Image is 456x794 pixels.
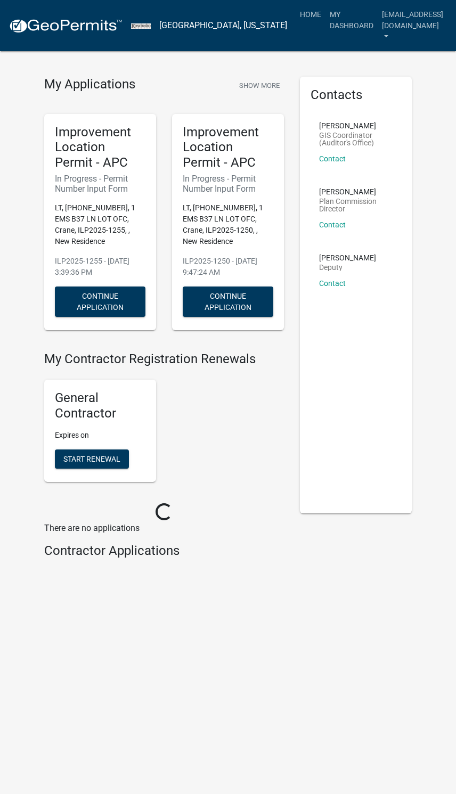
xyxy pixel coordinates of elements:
[131,23,151,29] img: Kosciusko County, Indiana
[311,87,401,103] h5: Contacts
[44,543,284,563] wm-workflow-list-section: Contractor Applications
[183,287,273,317] button: Continue Application
[44,522,284,535] p: There are no applications
[183,125,273,170] h5: Improvement Location Permit - APC
[44,543,284,559] h4: Contractor Applications
[235,77,284,94] button: Show More
[55,287,145,317] button: Continue Application
[319,264,376,271] p: Deputy
[319,122,393,129] p: [PERSON_NAME]
[63,454,120,463] span: Start Renewal
[159,17,287,35] a: [GEOGRAPHIC_DATA], [US_STATE]
[55,390,145,421] h5: General Contractor
[319,279,346,288] a: Contact
[55,125,145,170] h5: Improvement Location Permit - APC
[319,220,346,229] a: Contact
[319,254,376,261] p: [PERSON_NAME]
[183,256,273,278] p: ILP2025-1250 - [DATE] 9:47:24 AM
[55,430,145,441] p: Expires on
[55,174,145,194] h6: In Progress - Permit Number Input Form
[183,202,273,247] p: LT, [PHONE_NUMBER], 1 EMS B37 LN LOT OFC, Crane, ILP2025-1250, , New Residence
[319,198,393,212] p: Plan Commission Director
[55,202,145,247] p: LT, [PHONE_NUMBER], 1 EMS B37 LN LOT OFC, Crane, ILP2025-1255, , New Residence
[296,4,325,24] a: Home
[378,4,447,47] a: [EMAIL_ADDRESS][DOMAIN_NAME]
[44,351,284,490] wm-registration-list-section: My Contractor Registration Renewals
[319,132,393,146] p: GIS Coordinator (Auditor's Office)
[44,77,135,93] h4: My Applications
[55,449,129,469] button: Start Renewal
[183,174,273,194] h6: In Progress - Permit Number Input Form
[319,188,393,195] p: [PERSON_NAME]
[319,154,346,163] a: Contact
[44,351,284,367] h4: My Contractor Registration Renewals
[325,4,378,36] a: My Dashboard
[55,256,145,278] p: ILP2025-1255 - [DATE] 3:39:36 PM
